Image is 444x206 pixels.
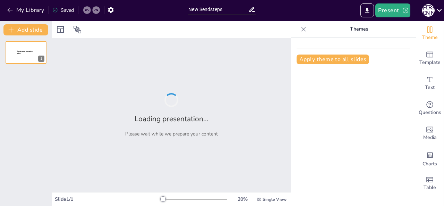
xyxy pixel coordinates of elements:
[423,134,437,141] span: Media
[297,55,369,64] button: Apply theme to all slides
[422,4,435,17] div: А [PERSON_NAME]
[416,46,444,71] div: Add ready made slides
[55,196,161,203] div: Slide 1 / 1
[5,5,47,16] button: My Library
[38,56,44,62] div: 1
[425,84,435,91] span: Text
[416,121,444,146] div: Add images, graphics, shapes or video
[360,3,374,17] button: Export to PowerPoint
[422,160,437,168] span: Charts
[422,34,438,41] span: Theme
[416,71,444,96] div: Add text boxes
[419,59,441,66] span: Template
[135,114,208,124] h2: Loading presentation...
[55,24,66,35] div: Layout
[263,197,287,202] span: Single View
[188,5,248,15] input: Insert title
[416,146,444,171] div: Add charts and graphs
[416,171,444,196] div: Add a table
[419,109,441,116] span: Questions
[416,96,444,121] div: Get real-time input from your audience
[17,50,33,54] span: Sendsteps presentation editor
[73,25,82,34] span: Position
[375,3,410,17] button: Present
[6,41,46,64] div: 1
[125,131,218,137] p: Please wait while we prepare your content
[424,184,436,191] span: Table
[422,3,435,17] button: А [PERSON_NAME]
[416,21,444,46] div: Change the overall theme
[52,7,74,14] div: Saved
[3,24,48,35] button: Add slide
[234,196,251,203] div: 20 %
[309,21,409,38] p: Themes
